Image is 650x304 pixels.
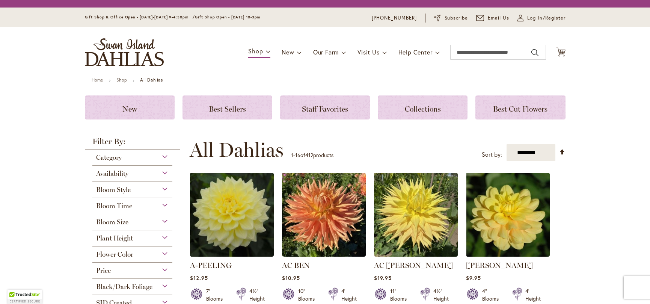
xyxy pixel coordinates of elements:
span: Price [96,266,111,275]
span: Log In/Register [527,14,566,22]
div: TrustedSite Certified [8,290,42,304]
a: A-Peeling [190,251,274,258]
span: New [282,48,294,56]
img: A-Peeling [190,173,274,257]
img: AC Jeri [374,173,458,257]
button: Search [531,47,538,59]
a: [PHONE_NUMBER] [372,14,417,22]
span: Category [96,153,122,162]
a: A-PEELING [190,261,232,270]
strong: All Dahlias [140,77,163,83]
span: Shop [248,47,263,55]
span: $9.95 [466,274,481,281]
span: Subscribe [445,14,468,22]
a: AC Jeri [374,251,458,258]
strong: Filter By: [85,138,180,150]
a: AC [PERSON_NAME] [374,261,453,270]
a: Staff Favorites [280,95,370,119]
span: $12.95 [190,274,208,281]
a: Collections [378,95,468,119]
a: AC BEN [282,261,310,270]
span: New [122,104,137,113]
a: Home [92,77,103,83]
div: 7" Blooms [206,287,227,302]
a: Best Sellers [182,95,272,119]
a: Email Us [476,14,509,22]
div: 4' Height [341,287,357,302]
a: store logo [85,38,164,66]
a: [PERSON_NAME] [466,261,533,270]
span: 412 [305,151,313,159]
span: Availability [96,169,128,178]
span: Flower Color [96,250,133,259]
span: Bloom Style [96,186,131,194]
div: 11" Blooms [390,287,411,302]
span: Gift Shop Open - [DATE] 10-3pm [195,15,260,20]
span: Plant Height [96,234,133,242]
img: AHOY MATEY [466,173,550,257]
img: AC BEN [282,173,366,257]
a: Log In/Register [517,14,566,22]
a: Shop [116,77,127,83]
div: 10" Blooms [298,287,319,302]
span: Email Us [488,14,509,22]
span: $10.95 [282,274,300,281]
span: Best Cut Flowers [493,104,547,113]
span: $19.95 [374,274,392,281]
span: Visit Us [357,48,379,56]
a: New [85,95,175,119]
span: Black/Dark Foliage [96,283,152,291]
span: All Dahlias [190,139,284,161]
span: Collections [405,104,441,113]
span: 16 [295,151,300,159]
span: Bloom Time [96,202,132,210]
span: Best Sellers [209,104,246,113]
span: Bloom Size [96,218,128,226]
span: Gift Shop & Office Open - [DATE]-[DATE] 9-4:30pm / [85,15,195,20]
div: 4½' Height [249,287,265,302]
span: Our Farm [313,48,339,56]
p: - of products [291,149,333,161]
span: Help Center [398,48,433,56]
span: Staff Favorites [302,104,348,113]
a: AC BEN [282,251,366,258]
div: 4½' Height [433,287,449,302]
a: AHOY MATEY [466,251,550,258]
a: Best Cut Flowers [475,95,565,119]
label: Sort by: [482,148,502,162]
a: Subscribe [434,14,468,22]
div: 4' Height [525,287,541,302]
div: 4" Blooms [482,287,503,302]
span: 1 [291,151,293,159]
